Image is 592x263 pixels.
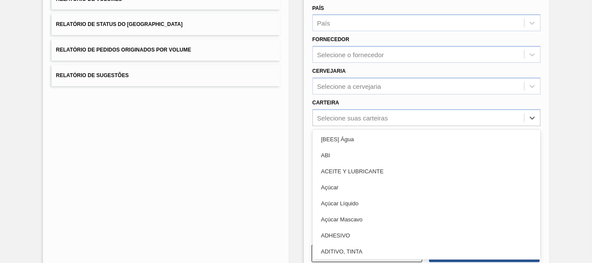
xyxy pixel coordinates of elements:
span: Relatório de Pedidos Originados por Volume [56,47,191,53]
div: Açúcar Líquido [312,195,540,211]
div: Selecione suas carteiras [317,114,388,121]
div: ACEITE Y LUBRICANTE [312,163,540,179]
div: Açúcar [312,179,540,195]
div: País [317,19,330,27]
div: Açúcar Mascavo [312,211,540,227]
div: ABI [312,147,540,163]
span: Relatório de Status do [GEOGRAPHIC_DATA] [56,21,182,27]
div: Selecione o fornecedor [317,51,384,58]
button: Relatório de Pedidos Originados por Volume [52,39,280,61]
label: País [312,5,324,11]
span: Relatório de Sugestões [56,72,129,78]
div: ADHESIVO [312,227,540,244]
button: Relatório de Status do [GEOGRAPHIC_DATA] [52,14,280,35]
div: Selecione a cervejaria [317,82,381,90]
label: Cervejaria [312,68,346,74]
div: [BEES] Água [312,131,540,147]
button: Limpar [312,245,422,262]
label: Fornecedor [312,36,349,42]
button: Relatório de Sugestões [52,65,280,86]
div: ADITIVO, TINTA [312,244,540,260]
label: Carteira [312,100,339,106]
